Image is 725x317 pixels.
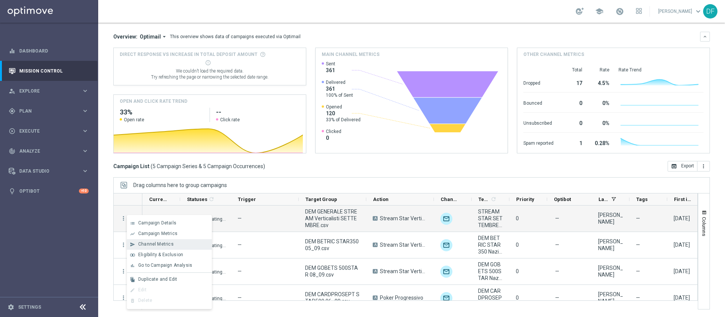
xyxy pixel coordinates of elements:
span: Channel [441,196,459,202]
span: Stream Star Verticali Sport [380,268,427,275]
button: gps_fixed Plan keyboard_arrow_right [8,108,89,114]
i: person_search [9,88,15,94]
span: 0 [516,295,519,301]
i: gps_fixed [9,108,15,114]
h2: 33% [120,108,204,117]
div: Optibot [9,181,89,201]
h2: -- [216,108,300,117]
button: list Campaign Details [127,218,212,229]
div: Rate Trend [619,67,703,73]
span: A [373,216,378,221]
a: Mission Control [19,61,89,81]
span: Calculate column [207,195,214,203]
p: Calculating... [199,294,226,302]
button: show_chart Campaign Metrics [127,229,212,239]
span: Target Group [305,196,337,202]
div: track_changes Analyze keyboard_arrow_right [8,148,89,154]
h4: OPEN AND CLICK RATE TREND [120,98,187,105]
i: show_chart [130,231,135,237]
span: A [373,269,378,274]
span: Opened [326,104,361,110]
span: DEM GENERALE STREAM Verticalisti SETTEMBRE.csv [305,208,360,229]
div: Press SPACE to select this row. [114,258,142,285]
div: Spam reported [523,136,554,148]
span: Analyze [19,149,82,153]
div: 0 [563,96,582,108]
div: 0.28% [591,136,609,148]
div: 0% [591,116,609,128]
span: — [636,215,640,222]
div: Press SPACE to select this row. [114,232,142,258]
button: file_copy Duplicate and Edit [127,274,212,285]
div: Dropped [523,76,554,88]
div: Optimail [440,213,452,225]
div: Rate [591,67,609,73]
span: — [555,215,559,222]
span: Data Studio [19,169,82,173]
span: Eligibility & Exclusion [138,252,183,257]
button: more_vert [120,268,127,275]
button: more_vert [120,241,127,248]
i: track_changes [9,148,15,155]
span: Current Status [149,196,167,202]
i: keyboard_arrow_down [702,34,708,39]
span: Direct Response VS Increase In Total Deposit Amount [120,51,258,58]
div: 0 [563,116,582,128]
i: join_inner [130,252,135,258]
span: ) [263,163,265,170]
span: — [238,215,242,221]
i: file_copy [130,277,135,282]
i: keyboard_arrow_right [82,107,89,114]
span: — [238,268,242,274]
div: Bounced [523,96,554,108]
span: — [238,295,242,301]
span: Trigger [238,196,256,202]
div: 4.5% [591,76,609,88]
span: — [555,241,559,248]
img: Optimail [440,266,452,278]
span: — [636,268,640,275]
span: DEM BETRIC STAR350 05_09.csv [305,238,360,252]
div: Mauro Cesari [598,212,623,225]
div: +10 [79,189,89,193]
i: keyboard_arrow_right [82,167,89,175]
div: Row Groups [133,182,227,188]
div: Data Studio keyboard_arrow_right [8,168,89,174]
i: bar_chart [130,263,135,268]
i: more_vert [120,294,127,301]
a: Dashboard [19,41,89,61]
div: Total [563,67,582,73]
span: DEM CARDPROSEPT STAR500 06_09.csv [305,291,360,305]
span: Stream Star Verticali Sport [380,215,427,222]
div: Dashboard [9,41,89,61]
i: keyboard_arrow_right [82,127,89,135]
span: Calculate column [489,195,497,203]
p: Calculating... [199,268,226,275]
div: 05 Sep 2025, Friday [674,241,690,248]
h4: Other channel metrics [523,51,584,58]
span: 0 [326,135,341,141]
span: 5 Campaign Series & 5 Campaign Occurrences [153,163,263,170]
span: — [636,294,640,301]
div: Mission Control [8,68,89,74]
div: DF [703,4,717,19]
button: equalizer Dashboard [8,48,89,54]
span: Click rate [220,117,240,123]
i: play_circle_outline [9,128,15,135]
span: STREAM STAR SETTEMBRE 2025_Comunicazione generale [478,208,503,229]
span: DEM GOBETS 500STAR 08_09.csv [305,264,360,278]
i: refresh [208,196,214,202]
span: — [636,241,640,248]
button: Optimail arrow_drop_down [137,33,170,40]
button: more_vert [697,161,710,172]
img: Optimail [440,292,452,304]
span: school [595,7,603,15]
span: DEM GOBETS 500STAR Nazionale 08.09 [478,261,503,281]
span: — [238,242,242,248]
div: Explore [9,88,82,94]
